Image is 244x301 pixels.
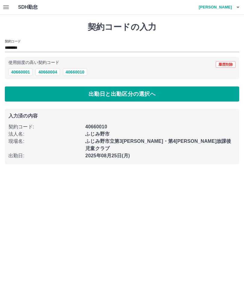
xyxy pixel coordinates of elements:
p: 現場名 : [8,138,82,145]
h2: 契約コード [5,39,21,44]
button: 40660004 [36,68,60,76]
b: 2025年08月25日(月) [85,153,130,158]
b: ふじみ野市 [85,131,110,136]
b: 40660010 [85,124,107,129]
h1: 契約コードの入力 [5,22,239,32]
p: 法人名 : [8,130,82,138]
p: 出勤日 : [8,152,82,159]
p: 使用頻度の高い契約コード [8,61,59,65]
p: 入力済の内容 [8,114,236,118]
button: 40660001 [8,68,33,76]
button: 出勤日と出勤区分の選択へ [5,86,239,102]
button: 履歴削除 [216,61,236,68]
b: ふじみ野市立第3[PERSON_NAME]・第4[PERSON_NAME]放課後児童クラブ [85,139,231,151]
button: 40660010 [63,68,87,76]
p: 契約コード : [8,123,82,130]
